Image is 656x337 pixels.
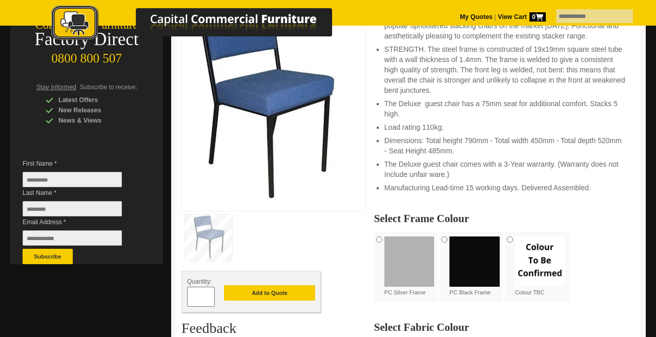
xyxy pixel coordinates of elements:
img: PC Black Frame [449,236,500,287]
div: Factory Direct [10,32,163,47]
li: Manufacturing Lead-time 15 working days. Delivered Assembled. [384,183,625,193]
div: 0800 800 507 [10,46,163,66]
input: Email Address * [23,230,122,246]
a: Capital Commercial Furniture Logo [23,5,382,46]
img: Capital Commercial Furniture Logo [23,5,382,43]
div: Latest Offers [46,95,143,105]
span: Stay Informed [36,84,76,91]
h2: Select Fabric Colour [374,322,635,332]
img: Colour TBC [515,236,565,287]
span: Email Address * [23,217,137,227]
span: Subscribe to receive: [80,84,137,91]
label: PC Black Frame [449,236,500,296]
li: The Deluxe guest chair has a 75mm seat for additional comfort. Stacks 5 high. [384,98,625,119]
button: Add to Quote [224,285,315,301]
span: Quantity: [187,278,212,285]
li: New Zealand Made. The Deluxe Stacker Guest chair is one of the most popular upholstered stacking ... [384,10,625,41]
div: New Releases [46,105,143,115]
li: The Deluxe guest chair comes with a 3-Year warranty. (Warranty does not Include unfair ware.) [384,159,625,180]
img: Stackable Standard Deluxe Chair, padded, for church or conference venues [187,6,341,203]
span: First Name * [23,158,137,169]
button: Subscribe [23,249,73,264]
a: View Cart0 [496,13,546,21]
label: Colour TBC [515,236,565,296]
h2: Select Frame Colour [374,213,635,224]
li: Load rating 110kg. [384,122,625,132]
img: PC Silver Frame [384,236,435,287]
span: Last Name * [23,188,137,198]
span: 0 [529,12,546,22]
div: News & Views [46,115,143,126]
strong: View Cart [498,13,546,21]
a: My Quotes [460,13,493,21]
li: Dimensions: Total height 790mm - Total width 450mm - Total depth 520mm - Seat Height 485mm. [384,135,625,156]
label: PC Silver Frame [384,236,435,296]
input: First Name * [23,172,122,187]
li: STRENGTH. The steel frame is constructed of 19x19mm square steel tube with a wall thickness of 1.... [384,44,625,95]
input: Last Name * [23,201,122,216]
